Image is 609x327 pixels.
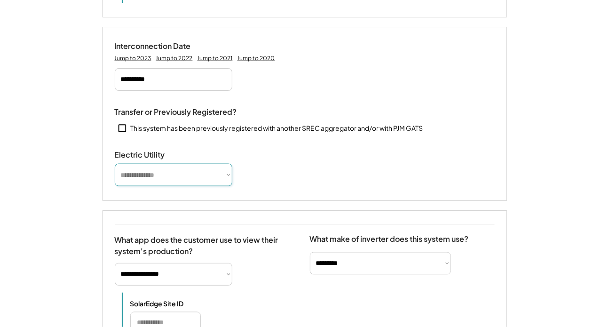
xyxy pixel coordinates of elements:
[115,225,291,257] div: What app does the customer use to view their system's production?
[131,124,423,133] div: This system has been previously registered with another SREC aggregator and/or with PJM GATS
[237,55,275,62] div: Jump to 2020
[115,41,209,51] div: Interconnection Date
[115,107,237,117] div: Transfer or Previously Registered?
[198,55,233,62] div: Jump to 2021
[115,55,151,62] div: Jump to 2023
[156,55,193,62] div: Jump to 2022
[130,300,224,308] div: SolarEdge Site ID
[115,150,209,160] div: Electric Utility
[310,225,469,246] div: What make of inverter does this system use?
